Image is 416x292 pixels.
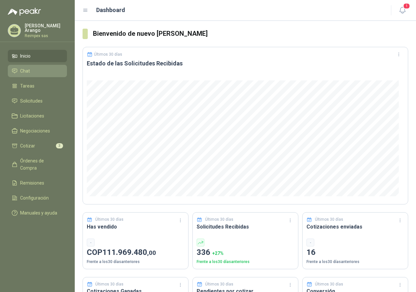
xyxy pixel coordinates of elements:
[8,140,67,152] a: Cotizar3
[25,34,67,38] p: Reimpex sas
[8,65,67,77] a: Chat
[8,207,67,219] a: Manuales y ayuda
[8,95,67,107] a: Solicitudes
[20,97,43,104] span: Solicitudes
[20,67,30,75] span: Chat
[197,259,294,265] p: Frente a los 30 días anteriores
[87,223,184,231] h3: Has vendido
[20,52,31,60] span: Inicio
[93,29,409,39] h3: Bienvenido de nuevo [PERSON_NAME]
[8,177,67,189] a: Remisiones
[20,127,50,134] span: Negociaciones
[147,249,156,257] span: ,00
[8,80,67,92] a: Tareas
[95,281,123,287] p: Últimos 30 días
[306,259,404,265] p: Frente a los 30 días anteriores
[315,216,343,223] p: Últimos 30 días
[20,82,34,90] span: Tareas
[102,248,156,257] span: 111.969.480
[396,5,408,16] button: 1
[87,259,184,265] p: Frente a los 30 días anteriores
[8,8,41,16] img: Logo peakr
[197,246,294,259] p: 336
[8,125,67,137] a: Negociaciones
[306,239,314,246] div: -
[205,216,233,223] p: Últimos 30 días
[20,194,49,202] span: Configuración
[94,52,122,57] p: Últimos 30 días
[25,23,67,33] p: [PERSON_NAME] Arango
[8,155,67,174] a: Órdenes de Compra
[315,281,343,287] p: Últimos 30 días
[306,246,404,259] p: 16
[96,6,125,15] h1: Dashboard
[20,157,61,172] span: Órdenes de Compra
[20,179,44,187] span: Remisiones
[20,209,57,216] span: Manuales y ayuda
[8,192,67,204] a: Configuración
[403,3,410,9] span: 1
[197,223,294,231] h3: Solicitudes Recibidas
[306,223,404,231] h3: Cotizaciones enviadas
[20,112,44,119] span: Licitaciones
[95,216,123,223] p: Últimos 30 días
[87,60,404,67] h3: Estado de las Solicitudes Recibidas
[205,281,233,287] p: Últimos 30 días
[56,143,63,148] span: 3
[8,50,67,62] a: Inicio
[8,110,67,122] a: Licitaciones
[87,239,95,246] div: -
[212,251,224,256] span: + 27 %
[87,246,184,259] p: COP
[20,142,35,149] span: Cotizar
